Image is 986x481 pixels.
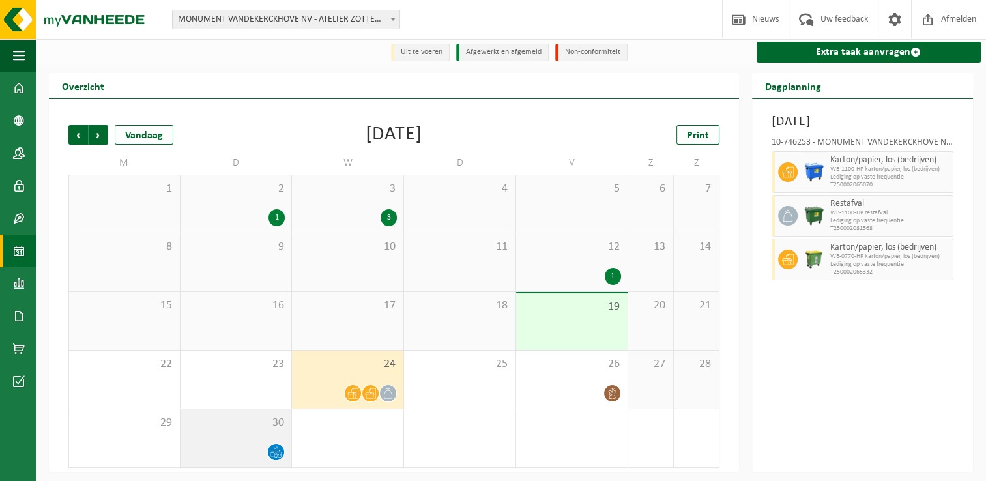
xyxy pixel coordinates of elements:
div: Vandaag [115,125,173,145]
span: 21 [680,299,712,313]
span: 17 [298,299,397,313]
span: WB-1100-HP karton/papier, los (bedrijven) [830,166,950,173]
span: T250002065070 [830,181,950,189]
span: 28 [680,357,712,372]
img: WB-1100-HPE-BE-01 [804,162,824,182]
span: 30 [187,416,285,430]
span: 8 [76,240,173,254]
h3: [DATE] [772,112,954,132]
span: 10 [298,240,397,254]
span: 24 [298,357,397,372]
div: 1 [605,268,621,285]
span: Volgende [89,125,108,145]
span: WB-1100-HP restafval [830,209,950,217]
span: Lediging op vaste frequentie [830,217,950,225]
span: 3 [298,182,397,196]
a: Extra taak aanvragen [757,42,981,63]
h2: Dagplanning [752,73,834,98]
span: 2 [187,182,285,196]
img: WB-1100-HPE-GN-01 [804,206,824,226]
span: 19 [523,300,621,314]
span: 20 [635,299,667,313]
div: 3 [381,209,397,226]
li: Uit te voeren [391,44,450,61]
span: Karton/papier, los (bedrijven) [830,242,950,253]
span: 26 [523,357,621,372]
a: Print [676,125,719,145]
div: 1 [268,209,285,226]
li: Afgewerkt en afgemeld [456,44,549,61]
span: 27 [635,357,667,372]
span: 5 [523,182,621,196]
span: 13 [635,240,667,254]
span: T250002065332 [830,269,950,276]
img: WB-0770-HPE-GN-50 [804,250,824,269]
span: 25 [411,357,509,372]
span: 15 [76,299,173,313]
span: 1 [76,182,173,196]
span: 14 [680,240,712,254]
span: 9 [187,240,285,254]
td: Z [674,151,719,175]
span: WB-0770-HP karton/papier, los (bedrijven) [830,253,950,261]
td: Z [628,151,674,175]
div: [DATE] [366,125,422,145]
span: Vorige [68,125,88,145]
span: 29 [76,416,173,430]
span: 18 [411,299,509,313]
td: M [68,151,181,175]
span: 23 [187,357,285,372]
td: W [292,151,404,175]
span: Lediging op vaste frequentie [830,261,950,269]
span: MONUMENT VANDEKERCKHOVE NV - ATELIER ZOTTEGEM - 10-746253 [173,10,399,29]
span: Restafval [830,199,950,209]
span: MONUMENT VANDEKERCKHOVE NV - ATELIER ZOTTEGEM - 10-746253 [172,10,400,29]
span: 4 [411,182,509,196]
li: Non-conformiteit [555,44,628,61]
span: Karton/papier, los (bedrijven) [830,155,950,166]
h2: Overzicht [49,73,117,98]
span: 11 [411,240,509,254]
span: 7 [680,182,712,196]
span: 16 [187,299,285,313]
span: 12 [523,240,621,254]
td: D [404,151,516,175]
span: 22 [76,357,173,372]
span: 6 [635,182,667,196]
td: D [181,151,293,175]
div: 10-746253 - MONUMENT VANDEKERCKHOVE NV - ATELIER ZOTTEGEM - ZOTTEGEM [772,138,954,151]
span: Lediging op vaste frequentie [830,173,950,181]
td: V [516,151,628,175]
span: Print [687,130,709,141]
span: T250002081568 [830,225,950,233]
